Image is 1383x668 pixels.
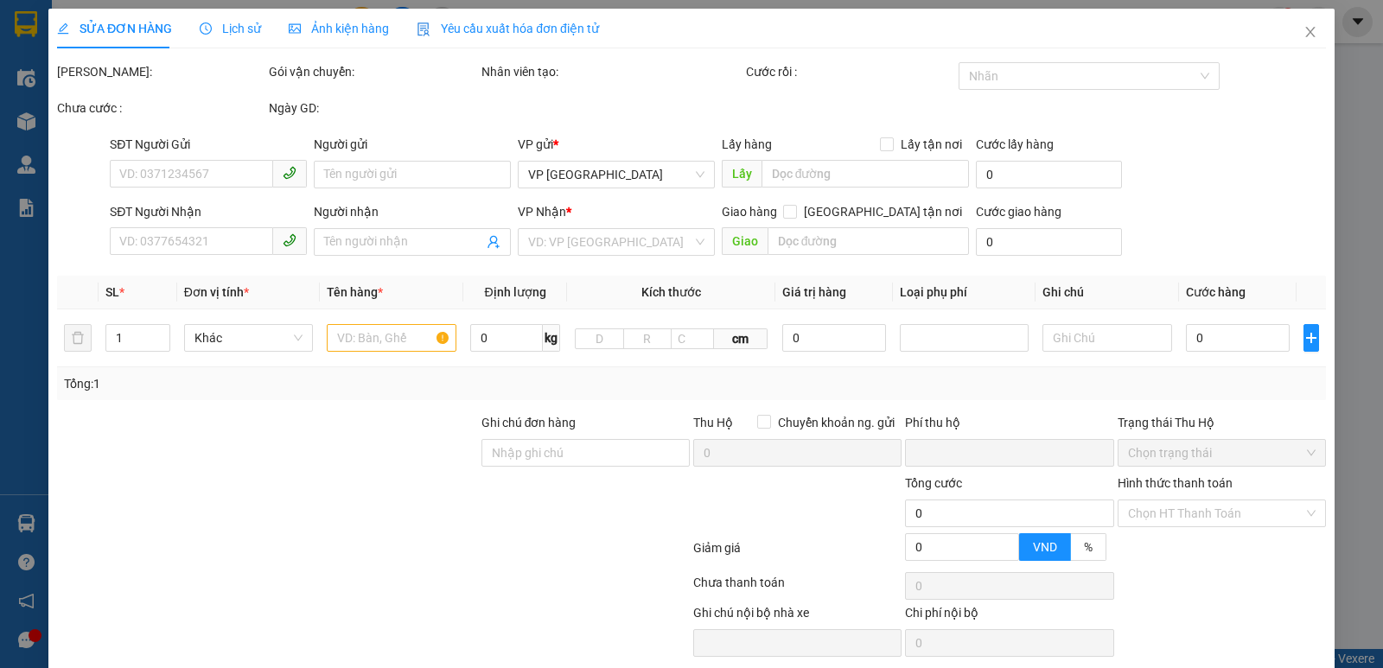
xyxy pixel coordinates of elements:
[283,233,296,247] span: phone
[1033,540,1057,554] span: VND
[481,416,577,429] label: Ghi chú đơn hàng
[905,476,962,490] span: Tổng cước
[575,328,623,349] input: D
[893,276,1036,309] th: Loại phụ phí
[417,22,599,35] span: Yêu cầu xuất hóa đơn điện tử
[543,324,560,352] span: kg
[1303,25,1317,39] span: close
[693,416,733,429] span: Thu Hộ
[1286,9,1335,57] button: Close
[691,573,903,603] div: Chưa thanh toán
[184,285,249,299] span: Đơn vị tính
[771,413,902,432] span: Chuyển khoản ng. gửi
[746,62,954,81] div: Cước rồi :
[64,324,92,352] button: delete
[641,285,701,299] span: Kích thước
[269,62,477,81] div: Gói vận chuyển:
[200,22,261,35] span: Lịch sử
[894,135,969,154] span: Lấy tận nơi
[487,235,500,249] span: user-add
[57,22,69,35] span: edit
[57,22,172,35] span: SỬA ĐƠN HÀNG
[110,202,307,221] div: SĐT Người Nhận
[976,228,1122,256] input: Cước giao hàng
[905,413,1113,439] div: Phí thu hộ
[905,603,1113,629] div: Chi phí nội bộ
[200,22,212,35] span: clock-circle
[289,22,389,35] span: Ảnh kiện hàng
[194,325,303,351] span: Khác
[722,205,777,219] span: Giao hàng
[528,162,704,188] span: VP Cầu Yên Xuân
[518,135,715,154] div: VP gửi
[1084,540,1093,554] span: %
[289,22,301,35] span: picture
[481,62,743,81] div: Nhân viên tạo:
[623,328,672,349] input: R
[105,285,119,299] span: SL
[327,285,383,299] span: Tên hàng
[976,205,1061,219] label: Cước giao hàng
[314,135,511,154] div: Người gửi
[1303,324,1319,352] button: plus
[283,166,296,180] span: phone
[693,603,902,629] div: Ghi chú nội bộ nhà xe
[57,99,265,118] div: Chưa cước :
[417,22,430,36] img: icon
[768,227,970,255] input: Dọc đường
[64,374,535,393] div: Tổng: 1
[57,62,265,81] div: [PERSON_NAME]:
[671,328,715,349] input: C
[782,285,846,299] span: Giá trị hàng
[722,160,762,188] span: Lấy
[714,328,768,349] span: cm
[722,227,768,255] span: Giao
[481,439,690,467] input: Ghi chú đơn hàng
[976,161,1122,188] input: Cước lấy hàng
[797,202,969,221] span: [GEOGRAPHIC_DATA] tận nơi
[1128,440,1316,466] span: Chọn trạng thái
[762,160,970,188] input: Dọc đường
[976,137,1054,151] label: Cước lấy hàng
[110,135,307,154] div: SĐT Người Gửi
[518,205,566,219] span: VP Nhận
[1118,413,1326,432] div: Trạng thái Thu Hộ
[485,285,546,299] span: Định lượng
[269,99,477,118] div: Ngày GD:
[1036,276,1179,309] th: Ghi chú
[1186,285,1246,299] span: Cước hàng
[1042,324,1172,352] input: Ghi Chú
[1118,476,1233,490] label: Hình thức thanh toán
[314,202,511,221] div: Người nhận
[722,137,772,151] span: Lấy hàng
[327,324,456,352] input: VD: Bàn, Ghế
[691,538,903,569] div: Giảm giá
[1304,331,1318,345] span: plus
